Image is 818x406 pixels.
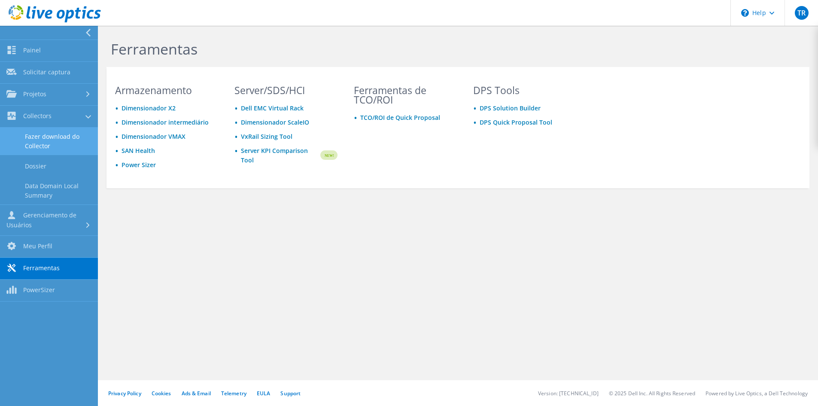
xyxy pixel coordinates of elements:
[473,85,576,95] h3: DPS Tools
[705,390,808,397] li: Powered by Live Optics, a Dell Technology
[241,104,304,112] a: Dell EMC Virtual Rack
[182,390,211,397] a: Ads & Email
[241,132,292,140] a: VxRail Sizing Tool
[122,104,176,112] a: Dimensionador X2
[111,40,690,58] h1: Ferramentas
[480,118,552,126] a: DPS Quick Proposal Tool
[280,390,301,397] a: Support
[221,390,246,397] a: Telemetry
[108,390,141,397] a: Privacy Policy
[319,145,338,165] img: new-badge.svg
[480,104,541,112] a: DPS Solution Builder
[795,6,809,20] span: TR
[122,132,185,140] a: Dimensionador VMAX
[122,147,155,155] a: SAN Health
[360,113,440,122] a: TCO/ROI de Quick Proposal
[234,85,338,95] h3: Server/SDS/HCI
[257,390,270,397] a: EULA
[609,390,695,397] li: © 2025 Dell Inc. All Rights Reserved
[241,146,319,165] a: Server KPI Comparison Tool
[152,390,171,397] a: Cookies
[741,9,749,17] svg: \n
[122,161,156,169] a: Power Sizer
[354,85,457,104] h3: Ferramentas de TCO/ROI
[241,118,309,126] a: Dimensionador ScaleIO
[122,118,209,126] a: Dimensionador intermediário
[538,390,599,397] li: Version: [TECHNICAL_ID]
[115,85,218,95] h3: Armazenamento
